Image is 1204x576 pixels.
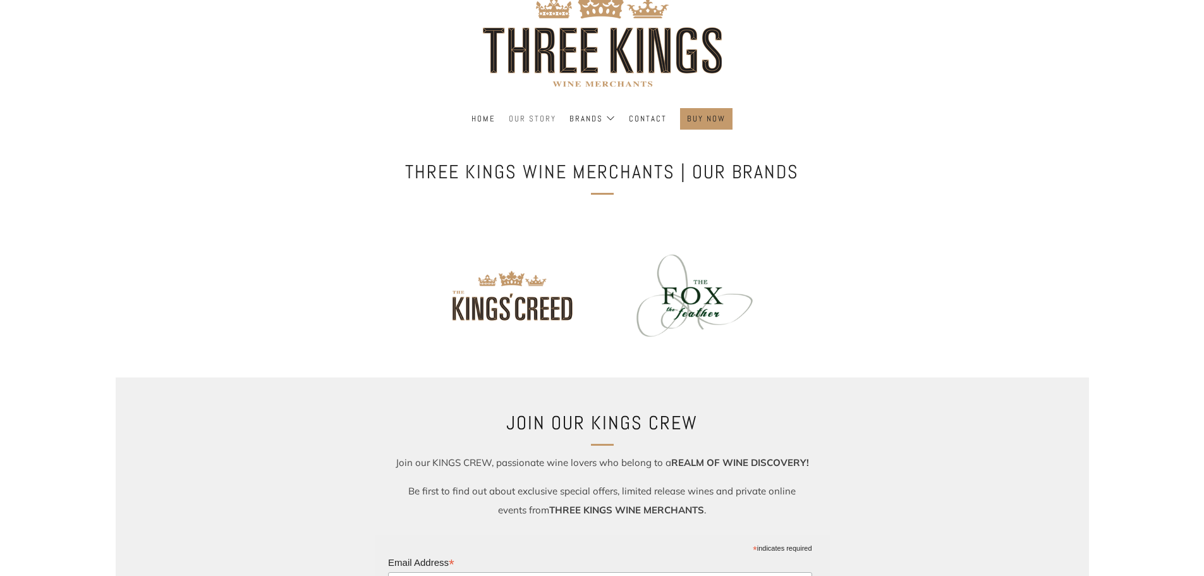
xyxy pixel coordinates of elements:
p: Join our KINGS CREW, passionate wine lovers who belong to a [394,453,811,472]
img: The Kings' Creed Award Winning South Australian Wines [427,240,593,351]
h1: Three Kings Wine Merchants | Our Brands [394,157,811,187]
p: Be first to find out about exclusive special offers, limited release wines and private online eve... [394,482,811,520]
a: BUY NOW [687,109,726,129]
label: Email Address [388,553,812,571]
a: Brands [569,109,616,129]
a: Contact [629,109,667,129]
div: indicates required [388,541,812,553]
strong: REALM OF WINE DISCOVERY! [671,457,809,469]
a: Home [471,109,496,129]
h2: JOIN OUR KINGS CREW [394,408,811,438]
a: Our Story [509,109,556,129]
strong: THREE KINGS WINE MERCHANTS [549,504,704,516]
